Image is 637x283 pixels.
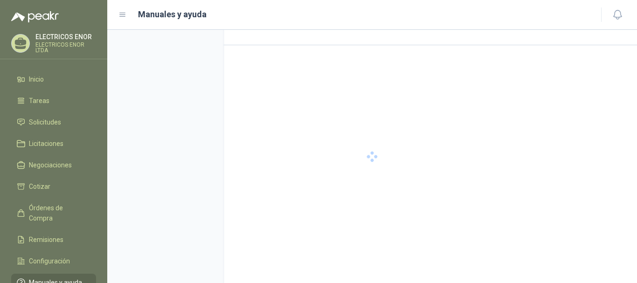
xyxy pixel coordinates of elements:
[29,235,63,245] span: Remisiones
[138,8,207,21] h1: Manuales y ayuda
[11,92,96,110] a: Tareas
[11,11,59,22] img: Logo peakr
[29,203,87,223] span: Órdenes de Compra
[11,156,96,174] a: Negociaciones
[11,231,96,248] a: Remisiones
[29,96,49,106] span: Tareas
[29,181,50,192] span: Cotizar
[29,117,61,127] span: Solicitudes
[29,138,63,149] span: Licitaciones
[11,199,96,227] a: Órdenes de Compra
[11,178,96,195] a: Cotizar
[35,34,96,40] p: ELECTRICOS ENOR
[11,135,96,152] a: Licitaciones
[35,42,96,53] p: ELECTRICOS ENOR LTDA
[11,113,96,131] a: Solicitudes
[29,74,44,84] span: Inicio
[29,256,70,266] span: Configuración
[11,70,96,88] a: Inicio
[29,160,72,170] span: Negociaciones
[11,252,96,270] a: Configuración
